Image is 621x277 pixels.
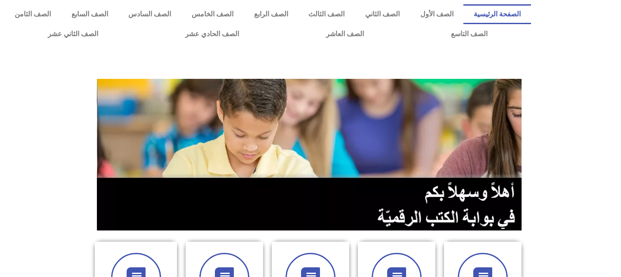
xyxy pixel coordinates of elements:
a: الصف الحادي عشر [142,24,283,44]
a: الصفحة الرئيسية [463,4,531,24]
a: الصف السابع [61,4,118,24]
a: الصف السادس [118,4,181,24]
a: الصف الخامس [181,4,244,24]
a: الصف الرابع [244,4,298,24]
a: الصف العاشر [283,24,407,44]
a: الصف التاسع [407,24,531,44]
a: الصف الثاني [355,4,410,24]
a: الصف الأول [410,4,464,24]
a: الصف الثالث [298,4,355,24]
a: الصف الثامن [4,4,61,24]
a: الصف الثاني عشر [4,24,142,44]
